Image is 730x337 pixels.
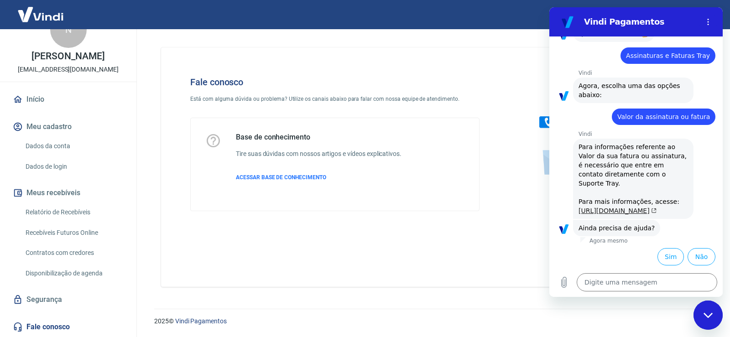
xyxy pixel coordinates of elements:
[22,137,125,156] a: Dados da conta
[22,157,125,176] a: Dados de login
[154,316,708,326] p: 2025 ©
[236,174,326,181] span: ACESSAR BASE DE CONHECIMENTO
[11,0,70,28] img: Vindi
[11,317,125,337] a: Fale conosco
[236,133,401,142] h5: Base de conhecimento
[22,244,125,262] a: Contratos com credores
[18,65,119,74] p: [EMAIL_ADDRESS][DOMAIN_NAME]
[11,290,125,310] a: Segurança
[22,264,125,283] a: Disponibilização de agenda
[31,52,104,61] p: [PERSON_NAME]
[11,89,125,109] a: Início
[190,95,480,103] p: Está com alguma dúvida ou problema? Utilize os canais abaixo para falar com nossa equipe de atend...
[50,11,87,48] div: N
[236,173,401,181] a: ACESSAR BASE DE CONHECIMENTO
[22,223,125,242] a: Recebíveis Futuros Online
[190,77,480,88] h4: Fale conosco
[11,117,125,137] button: Meu cadastro
[22,203,125,222] a: Relatório de Recebíveis
[521,62,660,184] img: Fale conosco
[549,7,723,297] iframe: Janela de mensagens
[236,149,401,159] h6: Tire suas dúvidas com nossos artigos e vídeos explicativos.
[175,317,227,325] a: Vindi Pagamentos
[11,183,125,203] button: Meus recebíveis
[686,6,719,23] button: Sair
[693,301,723,330] iframe: Botão para abrir a janela de mensagens, conversa em andamento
